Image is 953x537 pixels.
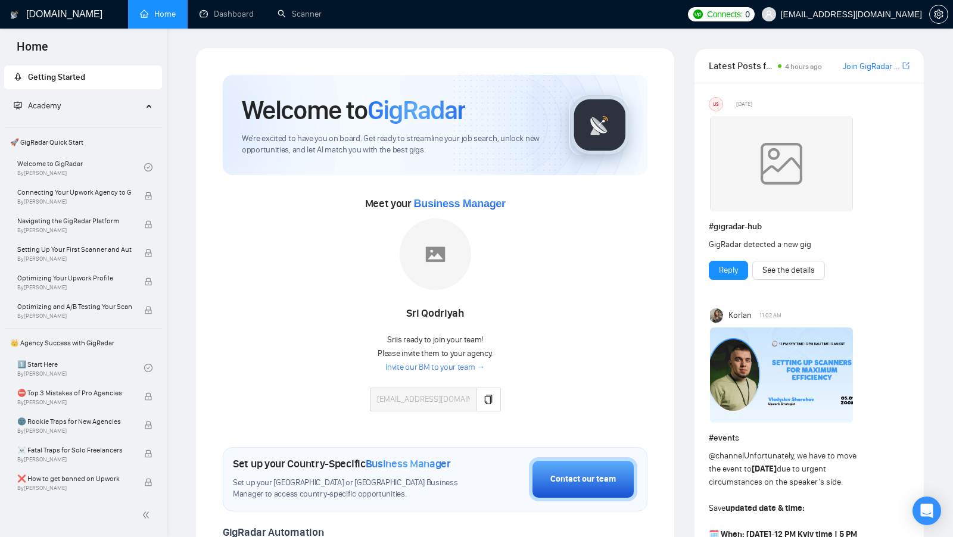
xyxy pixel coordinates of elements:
[144,277,152,286] span: lock
[233,457,451,470] h1: Set up your Country-Specific
[17,243,132,255] span: Setting Up Your First Scanner and Auto-Bidder
[693,10,703,19] img: upwork-logo.png
[930,10,948,19] span: setting
[17,215,132,227] span: Navigating the GigRadar Platform
[14,101,22,110] span: fund-projection-screen
[17,399,132,406] span: By [PERSON_NAME]
[7,38,58,63] span: Home
[17,485,132,492] span: By [PERSON_NAME]
[200,9,254,19] a: dashboardDashboard
[745,8,750,21] span: 0
[144,478,152,486] span: lock
[728,309,752,322] span: Korlan
[17,473,132,485] span: ❌ How to get banned on Upwork
[707,8,743,21] span: Connects:
[144,449,152,458] span: lock
[710,327,853,423] img: F09DQRWLC0N-Event%20with%20Vlad%20Sharahov.png
[709,220,910,233] h1: # gigradar-hub
[570,95,630,155] img: gigradar-logo.png
[144,163,152,171] span: check-circle
[144,421,152,429] span: lock
[370,304,501,324] div: Sri Qodriyah
[17,355,144,381] a: 1️⃣ Start HereBy[PERSON_NAME]
[929,5,948,24] button: setting
[709,432,910,445] h1: # events
[709,98,722,111] div: US
[378,348,493,358] span: Please invite them to your agency.
[366,457,451,470] span: Business Manager
[368,94,465,126] span: GigRadar
[709,451,744,461] span: @channel
[28,101,61,111] span: Academy
[17,427,132,435] span: By [PERSON_NAME]
[843,60,900,73] a: Join GigRadar Slack Community
[414,198,506,210] span: Business Manager
[400,218,471,290] img: placeholder.png
[765,10,773,18] span: user
[17,272,132,284] span: Optimizing Your Upwork Profile
[144,192,152,200] span: lock
[902,60,910,71] a: export
[278,9,322,19] a: searchScanner
[233,477,469,500] span: Set up your [GEOGRAPHIC_DATA] or [GEOGRAPHIC_DATA] Business Manager to access country-specific op...
[10,5,18,24] img: logo
[17,301,132,313] span: Optimizing and A/B Testing Your Scanner for Better Results
[902,61,910,70] span: export
[4,65,162,89] li: Getting Started
[762,264,815,277] a: See the details
[365,197,506,210] span: Meet your
[242,94,465,126] h1: Welcome to
[142,509,154,521] span: double-left
[710,308,724,323] img: Korlan
[719,264,738,277] a: Reply
[759,310,781,321] span: 11:02 AM
[709,261,748,280] button: Reply
[144,392,152,401] span: lock
[912,497,941,525] div: Open Intercom Messenger
[387,335,483,345] span: Sri is ready to join your team!
[529,457,637,501] button: Contact our team
[17,313,132,320] span: By [PERSON_NAME]
[140,9,176,19] a: homeHome
[17,284,132,291] span: By [PERSON_NAME]
[725,503,805,513] strong: updated date & time:
[5,130,161,154] span: 🚀 GigRadar Quick Start
[144,364,152,372] span: check-circle
[709,58,774,73] span: Latest Posts from the GigRadar Community
[484,395,493,404] span: copy
[17,444,132,456] span: ☠️ Fatal Traps for Solo Freelancers
[550,473,616,486] div: Contact our team
[17,227,132,234] span: By [PERSON_NAME]
[17,198,132,205] span: By [PERSON_NAME]
[28,72,85,82] span: Getting Started
[752,464,777,474] strong: [DATE]
[5,331,161,355] span: 👑 Agency Success with GigRadar
[14,101,61,111] span: Academy
[736,99,752,110] span: [DATE]
[14,73,22,81] span: rocket
[709,238,869,251] div: GigRadar detected a new gig
[476,388,500,411] button: copy
[17,456,132,463] span: By [PERSON_NAME]
[752,261,825,280] button: See the details
[785,63,822,71] span: 4 hours ago
[144,249,152,257] span: lock
[242,133,550,156] span: We're excited to have you on board. Get ready to streamline your job search, unlock new opportuni...
[144,306,152,314] span: lock
[929,10,948,19] a: setting
[385,362,485,373] a: Invite our BM to your team →
[17,186,132,198] span: Connecting Your Upwork Agency to GigRadar
[17,154,144,180] a: Welcome to GigRadarBy[PERSON_NAME]
[710,116,853,211] img: weqQh+iSagEgQAAAABJRU5ErkJggg==
[144,220,152,229] span: lock
[17,387,132,399] span: ⛔ Top 3 Mistakes of Pro Agencies
[17,416,132,427] span: 🌚 Rookie Traps for New Agencies
[17,255,132,263] span: By [PERSON_NAME]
